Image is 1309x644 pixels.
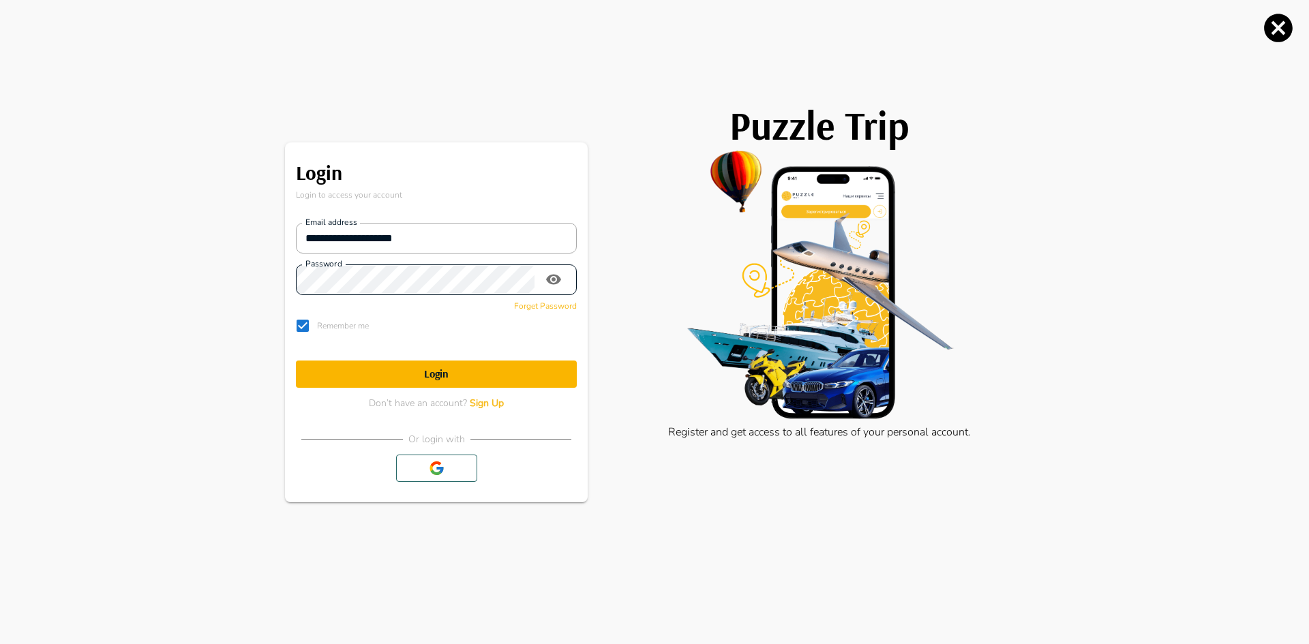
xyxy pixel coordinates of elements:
[615,102,1024,149] h1: Puzzle Trip
[305,217,357,228] label: Email address
[369,396,504,410] p: Don’t have an account?
[615,149,1024,421] img: PuzzleTrip
[296,361,577,388] button: Login
[296,367,577,380] h1: Login
[615,424,1024,440] p: Register and get access to all features of your personal account.
[470,397,504,410] span: Sign Up
[408,432,465,446] p: Or login with
[317,320,369,332] p: Remember me
[296,156,577,189] h6: Login
[305,258,342,270] label: Password
[296,189,577,201] p: Login to access your account
[540,266,567,293] button: toggle password visibility
[514,301,577,311] span: Forget Password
